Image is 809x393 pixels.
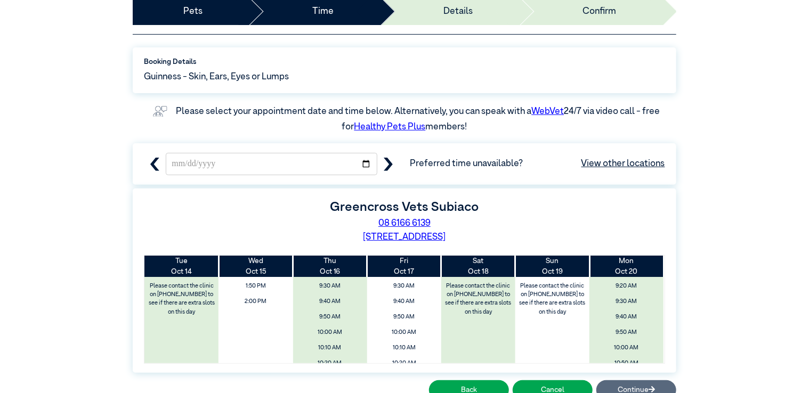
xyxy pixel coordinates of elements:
span: 10:00 AM [296,326,363,339]
label: Please contact the clinic on [PHONE_NUMBER] to see if there are extra slots on this day [442,280,515,319]
span: 9:40 AM [370,295,438,308]
span: 2:00 PM [222,295,289,308]
span: 10:20 AM [296,357,363,370]
span: 10:00 AM [370,326,438,339]
img: vet [149,102,171,120]
a: Pets [183,5,203,19]
span: 9:40 AM [593,310,660,324]
a: [STREET_ADDRESS] [363,233,446,242]
span: 10:10 AM [296,341,363,355]
span: Guinness - Skin, Ears, Eyes or Lumps [144,70,289,84]
th: Oct 18 [441,256,515,277]
a: 08 6166 6139 [378,219,431,228]
th: Oct 20 [589,256,664,277]
th: Oct 14 [144,256,219,277]
span: 9:50 AM [370,310,438,324]
span: 9:30 AM [296,280,363,293]
a: Healthy Pets Plus [354,122,426,132]
span: 10:20 AM [370,357,438,370]
th: Oct 16 [293,256,367,277]
th: Oct 19 [515,256,589,277]
span: 9:40 AM [296,295,363,308]
span: 10:10 AM [370,341,438,355]
span: 9:20 AM [593,280,660,293]
th: Oct 17 [367,256,441,277]
span: 10:00 AM [593,341,660,355]
a: View other locations [581,157,665,171]
label: Greencross Vets Subiaco [330,201,479,214]
label: Please contact the clinic on [PHONE_NUMBER] to see if there are extra slots on this day [516,280,589,319]
span: 9:30 AM [593,295,660,308]
th: Oct 15 [219,256,293,277]
span: 9:50 AM [296,310,363,324]
a: WebVet [531,107,564,116]
span: 1:50 PM [222,280,289,293]
span: 9:30 AM [370,280,438,293]
label: Please select your appointment date and time below. Alternatively, you can speak with a 24/7 via ... [176,107,661,132]
span: Preferred time unavailable? [410,157,665,171]
label: Booking Details [144,56,665,67]
span: 9:50 AM [593,326,660,339]
label: Please contact the clinic on [PHONE_NUMBER] to see if there are extra slots on this day [145,280,218,319]
span: 10:50 AM [593,357,660,370]
a: Time [312,5,334,19]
